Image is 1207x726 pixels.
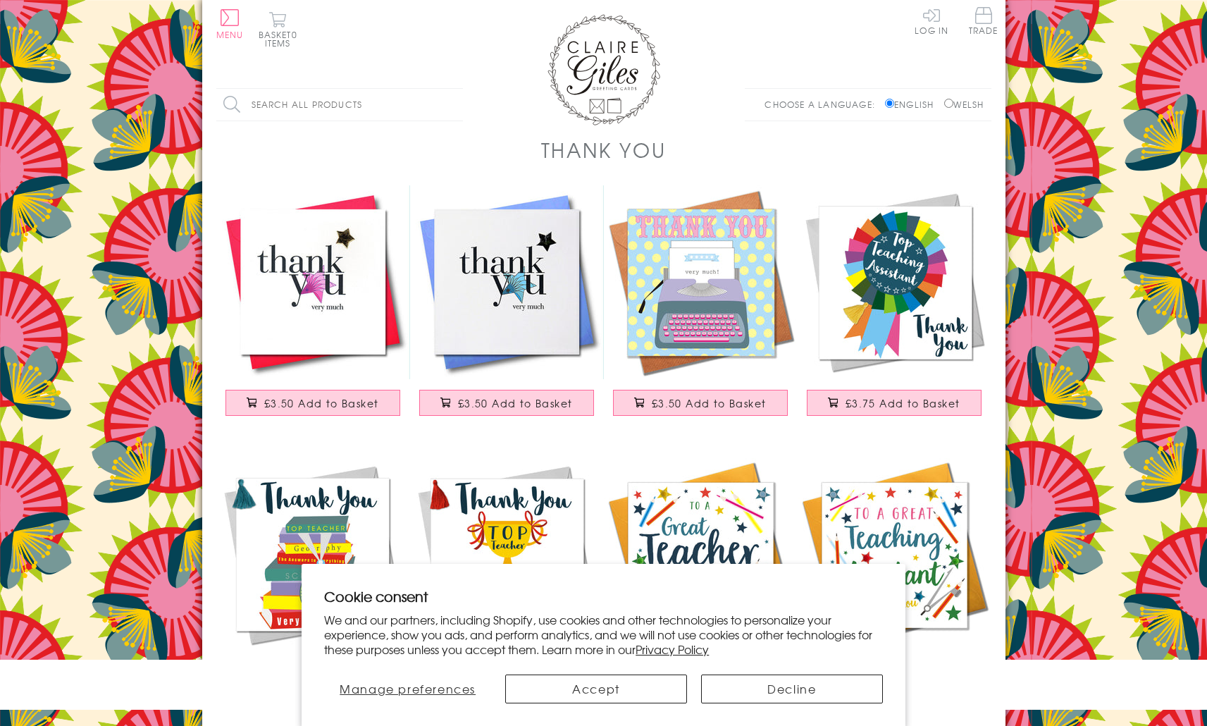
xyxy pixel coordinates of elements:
span: Menu [216,28,244,41]
a: Trade [969,7,998,37]
a: Log In [915,7,948,35]
span: 0 items [265,28,297,49]
a: Thank You Teacher Card, Trophy, Embellished with a colourful tassel £3.75 Add to Basket [410,458,604,703]
button: £3.50 Add to Basket [419,390,594,416]
input: English [885,99,894,108]
span: Trade [969,7,998,35]
img: Thank You Card, Blue Star, Thank You Very Much, Embellished with a padded star [410,185,604,379]
img: Claire Giles Greetings Cards [547,14,660,125]
p: Choose a language: [765,98,882,111]
input: Search [449,89,463,121]
input: Search all products [216,89,463,121]
img: Thank You Card, Pink Star, Thank You Very Much, Embellished with a padded star [216,185,410,379]
span: £3.75 Add to Basket [846,396,960,410]
input: Welsh [944,99,953,108]
p: We and our partners, including Shopify, use cookies and other technologies to personalize your ex... [324,613,883,656]
h2: Cookie consent [324,586,883,606]
button: £3.75 Add to Basket [807,390,982,416]
label: English [885,98,941,111]
a: Thank You Card, Pink Star, Thank You Very Much, Embellished with a padded star £3.50 Add to Basket [216,185,410,430]
img: Thank You Card, Typewriter, Thank You Very Much! [604,185,798,379]
a: Privacy Policy [636,641,709,658]
img: Thank you Teacher Card, School, Embellished with pompoms [604,458,798,652]
a: Thank you Teacher Card, School, Embellished with pompoms £3.75 Add to Basket [604,458,798,703]
img: Thank You Teaching Assistant Card, Rosette, Embellished with a colourful tassel [798,185,991,379]
img: Thank you Teaching Assistand Card, School, Embellished with pompoms [798,458,991,652]
span: £3.50 Add to Basket [652,396,767,410]
button: Decline [701,675,883,703]
a: Thank you Teaching Assistand Card, School, Embellished with pompoms £3.75 Add to Basket [798,458,991,703]
img: Thank You Teacher Card, Medal & Books, Embellished with a colourful tassel [216,458,410,652]
button: Basket0 items [259,11,297,47]
span: £3.50 Add to Basket [264,396,379,410]
a: Thank You Teacher Card, Medal & Books, Embellished with a colourful tassel £3.75 Add to Basket [216,458,410,703]
a: Thank You Teaching Assistant Card, Rosette, Embellished with a colourful tassel £3.75 Add to Basket [798,185,991,430]
a: Thank You Card, Typewriter, Thank You Very Much! £3.50 Add to Basket [604,185,798,430]
label: Welsh [944,98,984,111]
a: Thank You Card, Blue Star, Thank You Very Much, Embellished with a padded star £3.50 Add to Basket [410,185,604,430]
span: Manage preferences [340,680,476,697]
button: Menu [216,9,244,39]
h1: Thank You [541,135,667,164]
button: £3.50 Add to Basket [613,390,788,416]
button: Manage preferences [324,675,491,703]
button: £3.50 Add to Basket [225,390,400,416]
span: £3.50 Add to Basket [458,396,573,410]
img: Thank You Teacher Card, Trophy, Embellished with a colourful tassel [410,458,604,652]
button: Accept [505,675,687,703]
